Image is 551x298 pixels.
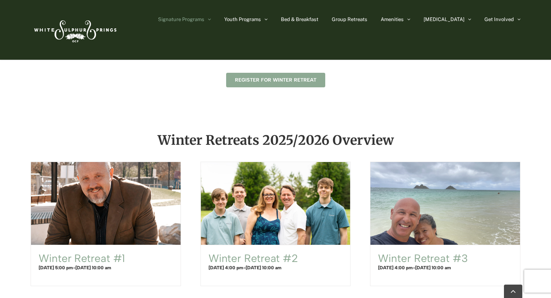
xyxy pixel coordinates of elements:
[31,162,181,245] a: Winter Retreat #1
[39,252,125,265] a: Winter Retreat #1
[31,133,520,147] h2: Winter Retreats 2025/2026 Overview
[235,77,316,83] span: Register for Winter Retreat
[381,17,404,22] span: Amenities
[209,252,298,265] a: Winter Retreat #2
[31,12,119,48] img: White Sulphur Springs Logo
[158,17,204,22] span: Signature Programs
[201,162,350,245] a: Winter Retreat #2
[332,17,367,22] span: Group Retreats
[209,264,343,271] h4: -
[226,73,325,87] a: Register for Winter Retreat
[415,265,451,270] span: [DATE] 10:00 am
[484,17,514,22] span: Get Involved
[370,162,520,245] a: Winter Retreat #3
[246,265,282,270] span: [DATE] 10:00 am
[39,264,173,271] h4: -
[378,264,512,271] h4: -
[424,17,465,22] span: [MEDICAL_DATA]
[209,265,243,270] span: [DATE] 4:00 pm
[224,17,261,22] span: Youth Programs
[75,265,111,270] span: [DATE] 10:00 am
[378,252,468,265] a: Winter Retreat #3
[378,265,413,270] span: [DATE] 4:00 pm
[281,17,318,22] span: Bed & Breakfast
[39,265,73,270] span: [DATE] 5:00 pm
